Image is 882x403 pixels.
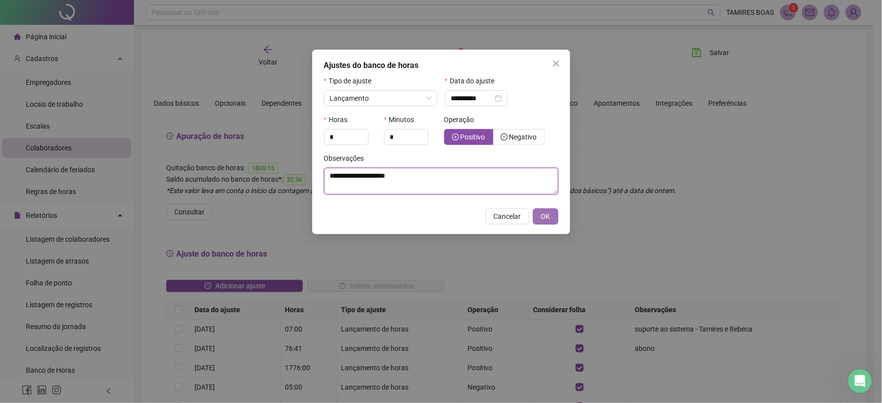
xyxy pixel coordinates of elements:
[324,60,558,71] div: Ajustes do banco de horas
[330,94,369,102] span: Lançamento
[533,208,558,224] button: OK
[324,75,378,86] label: Tipo de ajuste
[509,133,537,141] span: Negativo
[452,134,459,140] span: plus-circle
[548,56,564,71] button: Close
[444,114,481,125] label: Operação
[501,134,508,140] span: minus-circle
[848,369,872,393] iframe: Intercom live chat
[486,208,529,224] button: Cancelar
[552,60,560,67] span: close
[461,133,485,141] span: Positivo
[445,75,501,86] label: Data do ajuste
[494,211,521,222] span: Cancelar
[541,211,550,222] span: OK
[324,153,371,164] label: Observações
[384,114,420,125] label: Minutos
[324,114,354,125] label: Horas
